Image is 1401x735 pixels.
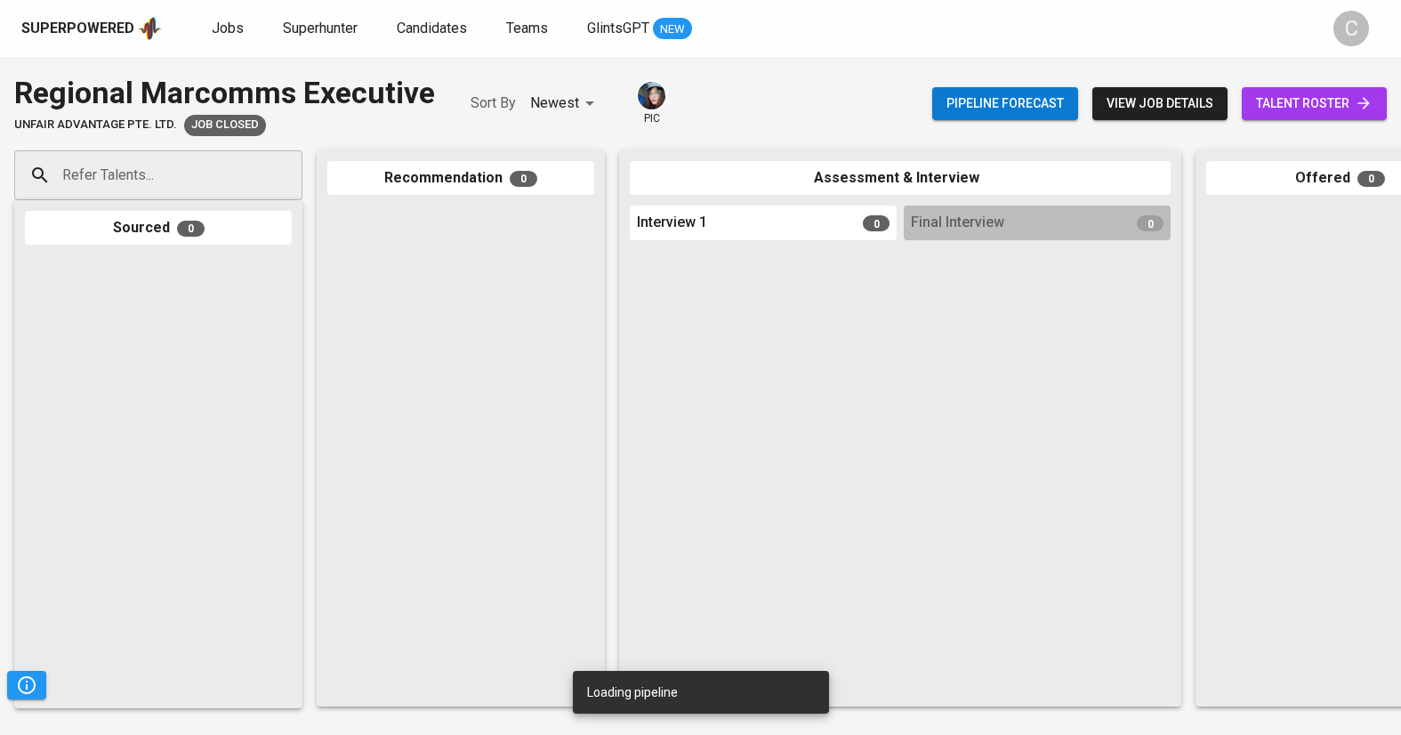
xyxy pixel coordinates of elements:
span: Jobs [212,20,244,36]
span: 0 [1357,171,1385,187]
span: Superhunter [283,20,358,36]
button: view job details [1092,87,1228,120]
span: NEW [653,20,692,38]
span: Unfair Advantage Pte. Ltd. [14,117,177,133]
div: Superpowered [21,19,134,39]
div: C [1333,11,1369,46]
button: Pipeline forecast [932,87,1078,120]
div: Sourced [25,211,292,246]
span: Pipeline forecast [946,93,1064,115]
a: Jobs [212,18,247,40]
span: Final Interview [911,213,1004,233]
span: Interview 1 [637,213,707,233]
div: Newest [530,87,600,120]
p: Sort By [471,93,516,114]
div: Loading pipeline [587,676,678,708]
span: 0 [177,221,205,237]
div: pic [636,80,667,126]
a: talent roster [1242,87,1387,120]
img: diazagista@glints.com [638,82,665,109]
span: GlintsGPT [587,20,649,36]
span: Teams [506,20,548,36]
p: Newest [530,93,579,114]
div: Assessment & Interview [630,161,1171,196]
span: Job Closed [184,117,266,133]
span: 0 [510,171,537,187]
div: Recommendation [327,161,594,196]
a: Superhunter [283,18,361,40]
button: Pipeline Triggers [7,671,46,699]
span: Candidates [397,20,467,36]
span: 0 [1137,215,1163,231]
a: GlintsGPT NEW [587,18,692,40]
span: talent roster [1256,93,1373,115]
span: 0 [863,215,890,231]
div: Regional Marcomms Executive [14,71,435,115]
img: app logo [138,15,162,42]
button: Open [293,174,296,177]
span: view job details [1107,93,1213,115]
a: Teams [506,18,552,40]
a: Candidates [397,18,471,40]
a: Superpoweredapp logo [21,15,162,42]
div: Client decided to hold the position for >14 days [184,115,266,136]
